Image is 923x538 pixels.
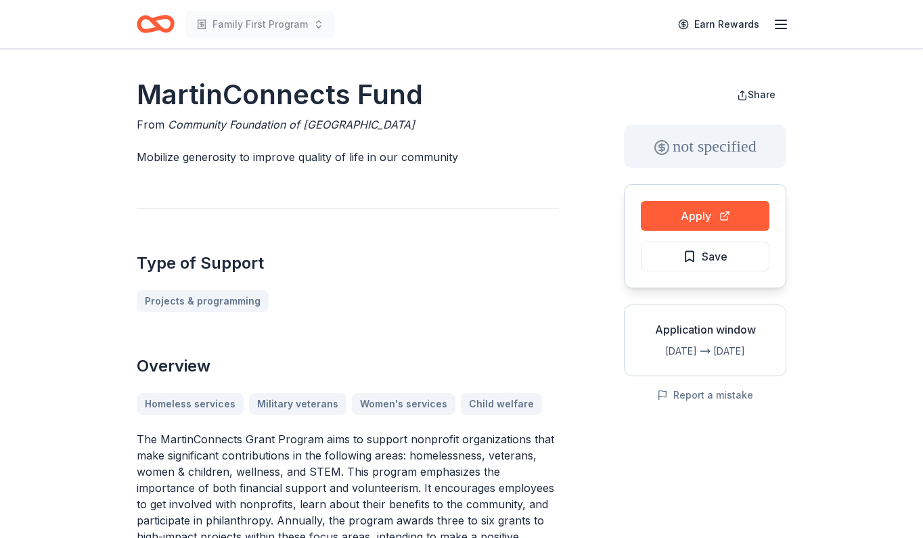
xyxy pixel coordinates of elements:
button: Family First Program [185,11,335,38]
a: Home [137,8,175,40]
h2: Overview [137,355,559,377]
button: Share [726,81,786,108]
div: [DATE] [713,343,775,359]
div: From [137,116,559,133]
span: Share [748,89,775,100]
span: Family First Program [212,16,308,32]
div: not specified [624,125,786,168]
h1: MartinConnects Fund [137,76,559,114]
h2: Type of Support [137,252,559,274]
button: Report a mistake [657,387,753,403]
a: Projects & programming [137,290,269,312]
a: Earn Rewards [670,12,767,37]
span: Save [702,248,727,265]
div: [DATE] [635,343,697,359]
div: Application window [635,321,775,338]
button: Apply [641,201,769,231]
span: Community Foundation of [GEOGRAPHIC_DATA] [168,118,415,131]
button: Save [641,242,769,271]
p: Mobilize generosity to improve quality of life in our community [137,149,559,165]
